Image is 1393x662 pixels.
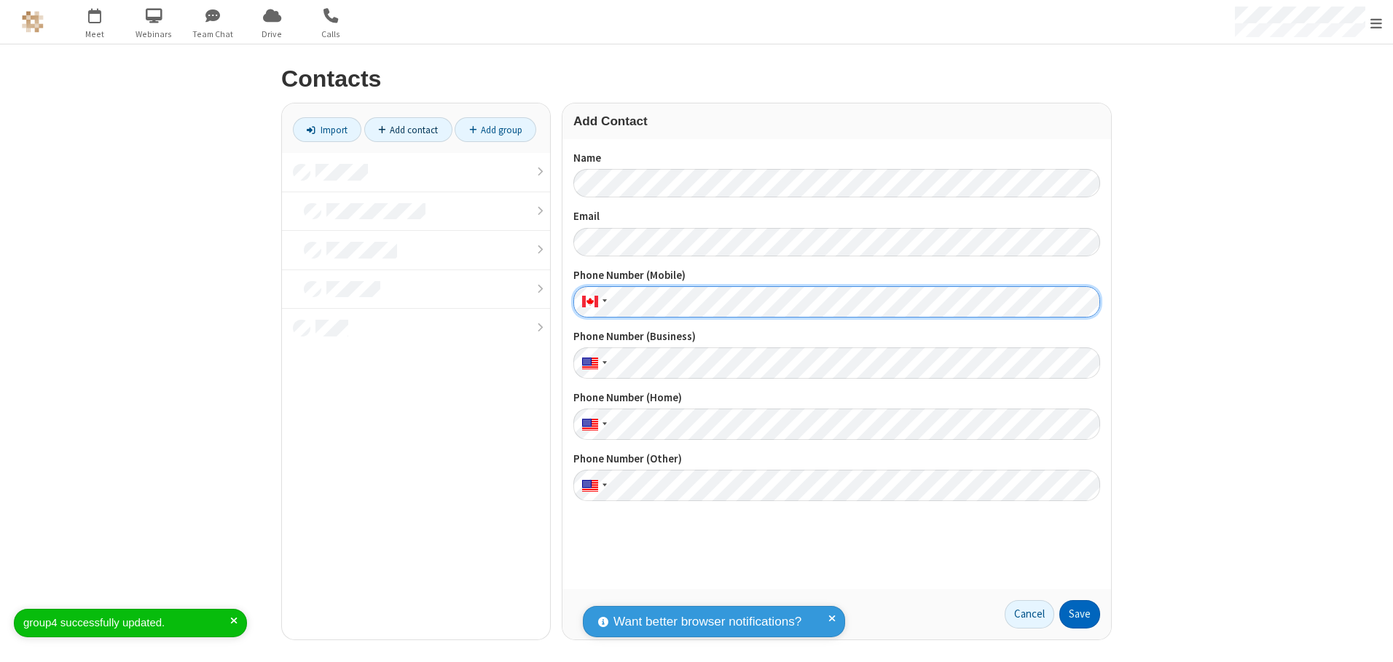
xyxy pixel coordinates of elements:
[573,328,1100,345] label: Phone Number (Business)
[1059,600,1100,629] button: Save
[293,117,361,142] a: Import
[573,470,611,501] div: United States: + 1
[186,28,240,41] span: Team Chat
[573,267,1100,284] label: Phone Number (Mobile)
[573,451,1100,468] label: Phone Number (Other)
[23,615,230,631] div: group4 successfully updated.
[1005,600,1054,629] a: Cancel
[68,28,122,41] span: Meet
[573,114,1100,128] h3: Add Contact
[573,208,1100,225] label: Email
[573,409,611,440] div: United States: + 1
[455,117,536,142] a: Add group
[573,390,1100,406] label: Phone Number (Home)
[304,28,358,41] span: Calls
[613,612,801,631] span: Want better browser notifications?
[364,117,452,142] a: Add contact
[573,286,611,318] div: Canada: + 1
[573,150,1100,167] label: Name
[281,66,1112,92] h2: Contacts
[127,28,181,41] span: Webinars
[22,11,44,33] img: QA Selenium DO NOT DELETE OR CHANGE
[573,347,611,379] div: United States: + 1
[245,28,299,41] span: Drive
